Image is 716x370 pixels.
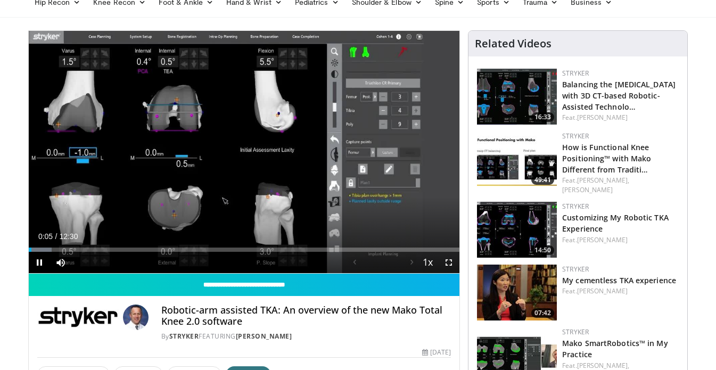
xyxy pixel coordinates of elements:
a: Stryker [562,265,589,274]
span: 12:30 [59,232,78,241]
div: Feat. [562,286,679,296]
a: Stryker [562,202,589,211]
a: My cementless TKA experience [562,275,676,285]
button: Playback Rate [417,252,438,273]
span: 0:05 [38,232,53,241]
a: Stryker [562,131,589,141]
a: [PERSON_NAME] [577,113,628,122]
img: Avatar [123,305,149,330]
a: [PERSON_NAME] [236,332,292,341]
span: / [55,232,57,241]
a: [PERSON_NAME], [577,361,629,370]
img: aececb5f-a7d6-40bb-96d9-26cdf3a45450.150x105_q85_crop-smart_upscale.jpg [477,69,557,125]
img: 4b492601-1f86-4970-ad60-0382e120d266.150x105_q85_crop-smart_upscale.jpg [477,265,557,320]
div: Feat. [562,113,679,122]
div: [DATE] [422,348,451,357]
div: By FEATURING [161,332,451,341]
a: How is Functional Knee Positioning™ with Mako Different from Traditi… [562,142,651,175]
a: Stryker [562,69,589,78]
img: ffdd9326-d8c6-4f24-b7c0-24c655ed4ab2.150x105_q85_crop-smart_upscale.jpg [477,131,557,187]
video-js: Video Player [29,31,460,274]
button: Mute [50,252,71,273]
span: 49:41 [531,175,554,185]
a: Stryker [169,332,199,341]
a: 16:33 [477,69,557,125]
span: 16:33 [531,112,554,122]
h4: Robotic-arm assisted TKA: An overview of the new Mako Total Knee 2.0 software [161,305,451,327]
a: Balancing the [MEDICAL_DATA] with 3D CT-based Robotic-Assisted Technolo… [562,79,676,112]
a: [PERSON_NAME], [577,176,629,185]
div: Progress Bar [29,248,460,252]
span: 14:50 [531,245,554,255]
a: [PERSON_NAME] [562,185,613,194]
a: Customizing My Robotic TKA Experience [562,212,669,234]
img: 26055920-f7a6-407f-820a-2bd18e419f3d.150x105_q85_crop-smart_upscale.jpg [477,202,557,258]
h4: Related Videos [475,37,552,50]
a: Stryker [562,327,589,336]
a: 14:50 [477,202,557,258]
a: Mako SmartRobotics™ in My Practice [562,338,668,359]
a: 07:42 [477,265,557,320]
button: Fullscreen [438,252,459,273]
img: Stryker [37,305,119,330]
a: [PERSON_NAME] [577,286,628,295]
a: [PERSON_NAME] [577,235,628,244]
div: Feat. [562,176,679,195]
div: Feat. [562,235,679,245]
span: 07:42 [531,308,554,318]
a: 49:41 [477,131,557,187]
button: Pause [29,252,50,273]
